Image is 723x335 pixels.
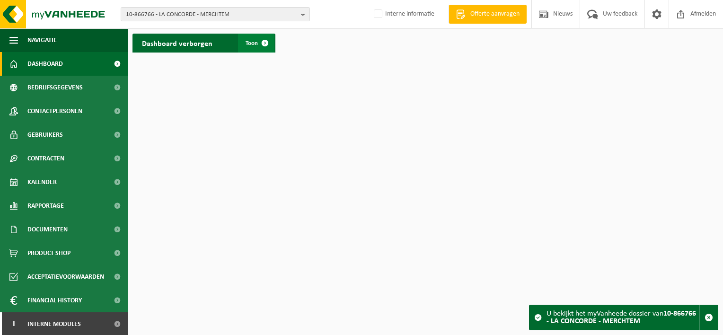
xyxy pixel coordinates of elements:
span: Kalender [27,170,57,194]
span: Product Shop [27,241,71,265]
span: Rapportage [27,194,64,218]
span: Contactpersonen [27,99,82,123]
span: Gebruikers [27,123,63,147]
label: Interne informatie [372,7,434,21]
strong: 10-866766 - LA CONCORDE - MERCHTEM [547,310,696,325]
span: Toon [246,40,258,46]
a: Offerte aanvragen [449,5,527,24]
span: Dashboard [27,52,63,76]
h2: Dashboard verborgen [132,34,222,52]
span: Bedrijfsgegevens [27,76,83,99]
span: Financial History [27,289,82,312]
span: Contracten [27,147,64,170]
span: 10-866766 - LA CONCORDE - MERCHTEM [126,8,297,22]
span: Offerte aanvragen [468,9,522,19]
span: Documenten [27,218,68,241]
span: Navigatie [27,28,57,52]
a: Toon [238,34,274,53]
span: Acceptatievoorwaarden [27,265,104,289]
button: 10-866766 - LA CONCORDE - MERCHTEM [121,7,310,21]
div: U bekijkt het myVanheede dossier van [547,305,699,330]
